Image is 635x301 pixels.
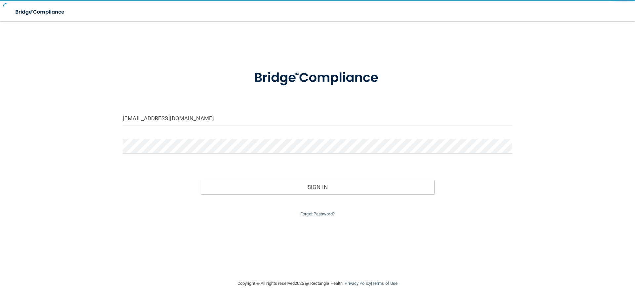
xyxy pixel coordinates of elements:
input: Email [123,111,512,126]
a: Terms of Use [372,281,398,286]
a: Forgot Password? [300,211,335,216]
img: bridge_compliance_login_screen.278c3ca4.svg [240,61,395,95]
img: bridge_compliance_login_screen.278c3ca4.svg [10,5,71,19]
iframe: Drift Widget Chat Controller [521,254,627,281]
button: Sign In [201,180,435,194]
a: Privacy Policy [345,281,371,286]
div: Copyright © All rights reserved 2025 @ Rectangle Health | | [197,273,438,294]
